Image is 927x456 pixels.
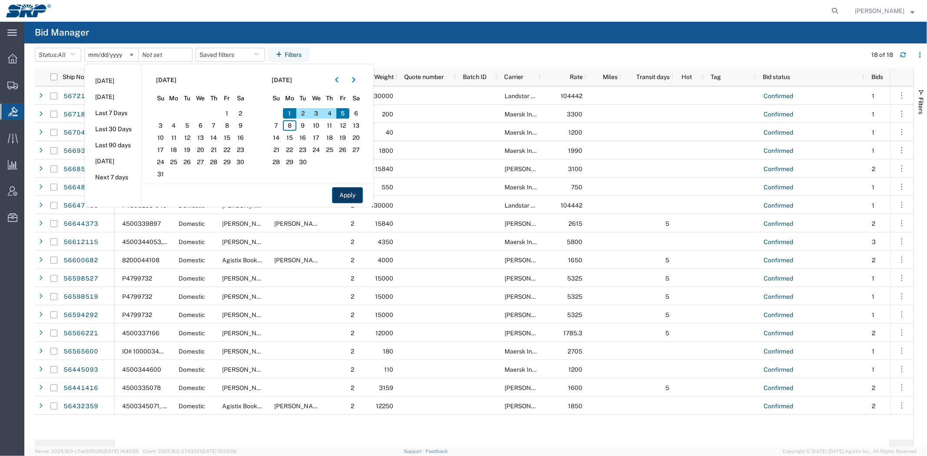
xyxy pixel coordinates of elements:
a: Confirmed [763,126,794,140]
span: 1 [872,311,874,318]
span: We [194,94,207,103]
span: Marissa Camacho [855,6,904,16]
span: 26 [336,145,350,155]
span: Ship No. [63,73,86,80]
span: [DATE] 14:43:55 [103,449,139,454]
span: 5 [665,311,669,318]
span: 2 [872,330,875,337]
li: Last 7 Days [85,105,141,121]
span: 28 [207,157,221,167]
span: 2 [351,257,354,264]
span: 11 [323,120,336,131]
span: 8 [283,120,296,131]
span: All [58,51,66,58]
span: Domestic [179,293,205,300]
span: Bid status [763,73,790,80]
span: 1 [872,147,874,154]
span: 2 [872,403,875,410]
span: 3159 [379,384,393,391]
span: 1785.3 [563,330,582,337]
a: 56704072 [63,126,99,140]
span: Copyright © [DATE]-[DATE] Agistix Inc., All Rights Reserved [783,448,917,455]
span: Marissa Camacho [222,311,272,318]
span: 18 [167,145,181,155]
span: Hunter Galbreath [274,257,324,264]
span: 4 [323,108,336,119]
span: 17 [154,145,167,155]
span: Th [323,94,336,103]
span: Weight [365,73,394,80]
span: 18 [323,132,336,143]
span: 3100 [568,165,582,172]
a: Confirmed [763,235,794,249]
span: 13 [349,120,363,131]
a: 56432359 [63,400,99,413]
span: Landstar Express [505,202,553,209]
button: Apply [332,187,363,203]
span: 2 [351,384,354,391]
span: 1800 [379,147,393,154]
span: 40 [385,129,393,136]
a: 56598519 [63,290,99,304]
span: Quote number [404,73,444,80]
span: 14 [207,132,221,143]
span: 12 [180,132,194,143]
span: 1200 [568,129,582,136]
img: logo [6,4,51,17]
span: 2 [351,293,354,300]
span: 4500344600 [122,366,161,373]
span: Tag [711,73,721,80]
input: Not set [85,48,138,61]
span: Marissa Camacho [222,220,272,227]
span: Agistix Booking [222,257,266,264]
button: Saved filters [196,48,265,62]
span: 12 [336,120,350,131]
span: 180 [383,348,393,355]
span: 750 [571,184,582,191]
span: 130000 [371,202,393,209]
span: 1650 [568,257,582,264]
span: 2 [351,220,354,227]
span: Mercer Transportation [505,275,596,282]
span: 2 [351,403,354,410]
span: 22 [220,145,234,155]
span: 4500335078 [122,384,161,391]
span: 3 [309,108,323,119]
span: P4799732 [122,275,152,282]
span: 5 [665,275,669,282]
span: Maersk International [505,366,562,373]
span: Domestic [179,384,205,391]
span: Mercer Transportation [505,311,596,318]
span: Mo [283,94,296,103]
span: 2 [351,366,354,373]
span: Fr [220,94,234,103]
span: 25 [323,145,336,155]
span: 1 [872,275,874,282]
span: [DATE] [156,76,176,85]
span: 2 [351,348,354,355]
a: 56644373 [63,217,99,231]
span: 1200 [568,366,582,373]
a: 56600682 [63,254,99,268]
a: Confirmed [763,381,794,395]
span: 1 [872,293,874,300]
span: Tu [296,94,310,103]
span: 3 [872,238,876,245]
span: 4 [167,120,181,131]
span: 15000 [375,293,393,300]
span: Marissa Camacho [222,275,272,282]
span: 1 [283,108,296,119]
span: Maersk International [505,147,562,154]
span: 1 [872,348,874,355]
span: 5 [665,257,669,264]
span: 9 [296,120,310,131]
span: 30 [296,157,310,167]
span: We [309,94,323,103]
a: 56445093 [63,363,99,377]
span: 19 [336,132,350,143]
span: 110 [384,366,393,373]
span: 9 [234,120,247,131]
span: Mercer Transportation [505,384,596,391]
span: 16 [296,132,310,143]
span: Su [154,94,167,103]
